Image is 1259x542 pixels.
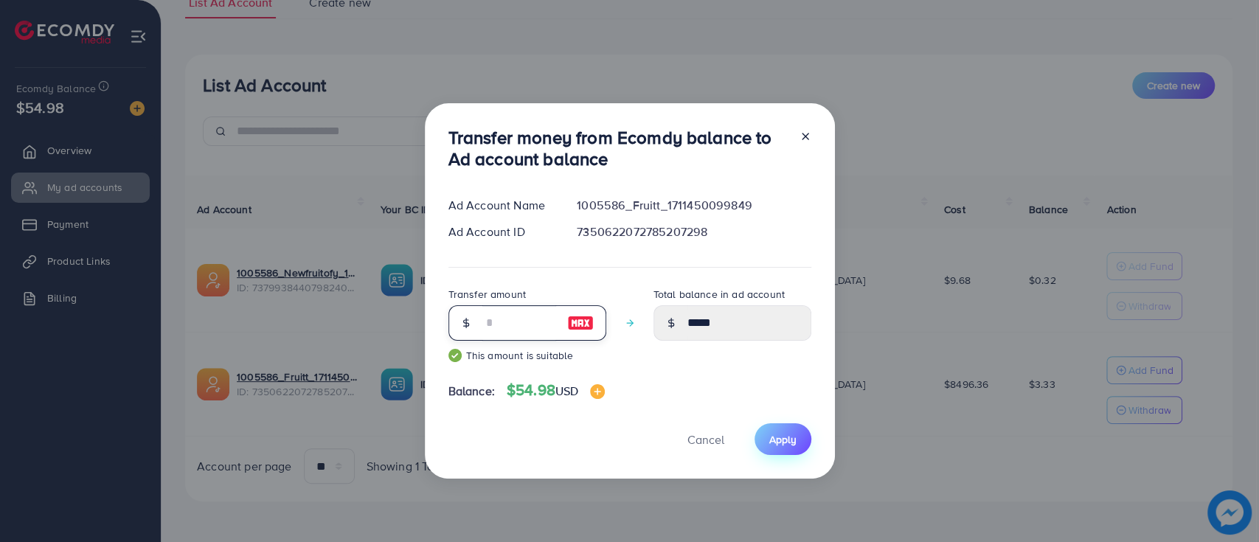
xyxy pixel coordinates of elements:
[448,127,788,170] h3: Transfer money from Ecomdy balance to Ad account balance
[437,223,566,240] div: Ad Account ID
[565,197,822,214] div: 1005586_Fruitt_1711450099849
[755,423,811,455] button: Apply
[448,349,462,362] img: guide
[448,383,495,400] span: Balance:
[555,383,578,399] span: USD
[448,348,606,363] small: This amount is suitable
[567,314,594,332] img: image
[448,287,526,302] label: Transfer amount
[507,381,605,400] h4: $54.98
[590,384,605,399] img: image
[565,223,822,240] div: 7350622072785207298
[769,432,797,447] span: Apply
[653,287,785,302] label: Total balance in ad account
[437,197,566,214] div: Ad Account Name
[669,423,743,455] button: Cancel
[687,431,724,448] span: Cancel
